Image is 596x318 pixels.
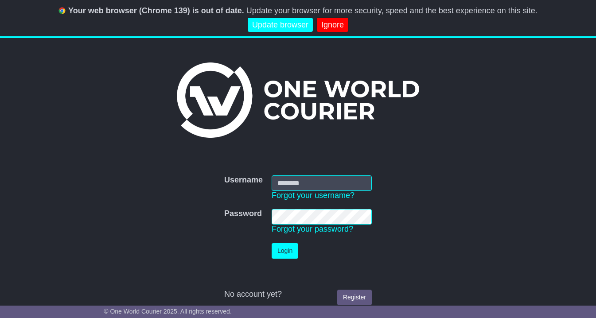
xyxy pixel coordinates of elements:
a: Register [337,290,372,305]
span: © One World Courier 2025. All rights reserved. [104,308,232,315]
label: Password [224,209,262,219]
img: One World [177,62,419,138]
a: Update browser [248,18,313,32]
label: Username [224,175,263,185]
button: Login [272,243,298,259]
a: Forgot your username? [272,191,354,200]
a: Forgot your password? [272,225,353,233]
div: No account yet? [224,290,372,299]
span: Update your browser for more security, speed and the best experience on this site. [246,6,538,15]
a: Ignore [317,18,348,32]
b: Your web browser (Chrome 139) is out of date. [68,6,244,15]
